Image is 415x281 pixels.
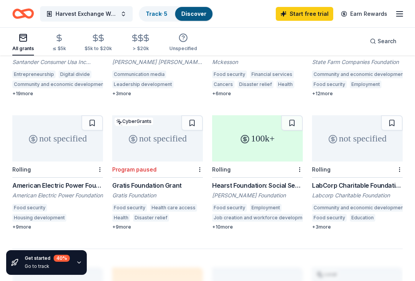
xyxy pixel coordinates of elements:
div: Cancers [212,81,234,88]
div: Community and economic development [312,71,407,78]
div: Housing development [12,214,66,222]
div: Hearst Foundation: Social Service Grant [212,181,303,190]
div: Employment [350,81,381,88]
div: not specified [312,115,403,162]
span: Harvest Exchange Website [56,9,117,19]
a: not specifiedLocalCyberGrantsProgram pausedGratis Foundation GrantGratis FoundationFood securityH... [112,115,203,230]
button: $5k to $20k [84,30,112,56]
div: Leadership development [112,81,174,88]
div: Health [378,214,396,222]
div: LabCorp Charitable Foundation Grants [312,181,403,190]
div: Community and economic development [12,81,107,88]
button: Track· 5Discover [139,6,213,22]
div: Communication media [112,71,166,78]
div: Food security [212,71,247,78]
div: Santander Consumer Usa Inc Foundation [12,58,103,66]
div: + 19 more [12,91,103,97]
div: + 12 more [312,91,403,97]
button: Harvest Exchange Website [40,6,133,22]
div: Gratis Foundation [112,192,203,199]
div: not specified [112,115,203,162]
div: Rolling [312,166,331,173]
div: Mckesson [212,58,303,66]
div: 40 % [54,255,70,262]
a: not specifiedRollingAmerican Electric Power Foundation GrantsAmerican Electric Power FoundationFo... [12,115,103,230]
div: Labcorp Charitable Foundation [312,192,403,199]
button: > $20k [130,30,151,56]
div: Employment [250,204,282,212]
a: Earn Rewards [336,7,392,21]
div: Go to track [25,263,70,269]
div: Financial services [250,71,294,78]
div: All grants [12,45,34,52]
a: not specifiedRollingLabCorp Charitable Foundation GrantsLabcorp Charitable FoundationCommunity an... [312,115,403,230]
span: Search [378,37,396,46]
div: Unspecified [169,45,197,52]
div: > $20k [130,45,151,52]
div: Get started [25,255,70,262]
div: Food security [312,214,347,222]
div: American Electric Power Foundation [12,192,103,199]
div: Food security [112,204,147,212]
div: [PERSON_NAME] Foundation [212,192,303,199]
div: Entrepreneurship [12,71,56,78]
div: Gratis Foundation Grant [112,181,203,190]
button: Search [364,34,403,49]
div: Health [277,81,294,88]
div: Food security [312,81,347,88]
a: Discover [181,10,206,17]
div: + 6 more [212,91,303,97]
div: not specified [12,115,103,162]
div: + 9 more [112,224,203,230]
div: Education [350,214,375,222]
div: Food security [12,204,47,212]
a: Start free trial [276,7,333,21]
div: + 9 more [12,224,103,230]
div: Health [112,214,130,222]
a: Home [12,5,34,23]
div: $5k to $20k [84,45,112,52]
div: Food security [212,204,247,212]
div: Job creation and workforce development [212,214,311,222]
div: American Electric Power Foundation Grants [12,181,103,190]
button: ≤ $5k [52,30,66,56]
a: 100k+RollingHearst Foundation: Social Service Grant[PERSON_NAME] FoundationFood securityEmploymen... [212,115,303,230]
button: All grants [12,30,34,56]
div: + 3 more [312,224,403,230]
div: CyberGrants [115,118,153,125]
div: + 10 more [212,224,303,230]
a: Track· 5 [146,10,167,17]
div: [PERSON_NAME] [PERSON_NAME] Foundation [112,58,203,66]
button: Unspecified [169,30,197,56]
div: + 3 more [112,91,203,97]
div: Rolling [12,166,31,173]
div: Digital divide [59,71,91,78]
div: 100k+ [212,115,303,162]
div: Disaster relief [133,214,169,222]
div: Rolling [212,166,231,173]
div: Community and economic development [312,204,407,212]
div: Disaster relief [238,81,273,88]
div: State Farm Companies Foundation [312,58,403,66]
div: ≤ $5k [52,45,66,52]
div: Health care access [150,204,197,212]
div: Program paused [112,166,157,173]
